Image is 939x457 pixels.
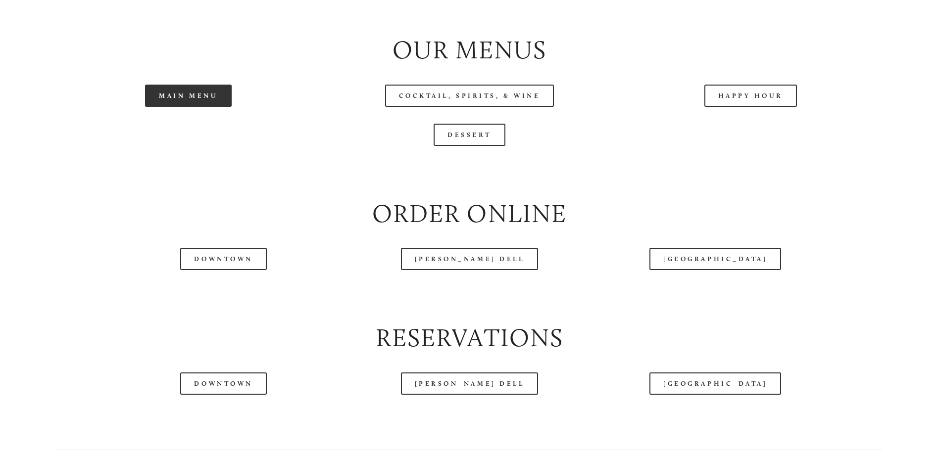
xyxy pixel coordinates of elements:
a: Cocktail, Spirits, & Wine [385,85,554,107]
a: Downtown [180,248,266,270]
a: Happy Hour [704,85,797,107]
a: Downtown [180,372,266,395]
a: [GEOGRAPHIC_DATA] [649,372,781,395]
h2: Order Online [56,196,883,231]
h2: Reservations [56,320,883,356]
a: [PERSON_NAME] Dell [401,372,539,395]
a: [GEOGRAPHIC_DATA] [649,248,781,270]
a: Main Menu [145,85,232,107]
a: [PERSON_NAME] Dell [401,248,539,270]
a: Dessert [434,124,505,146]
